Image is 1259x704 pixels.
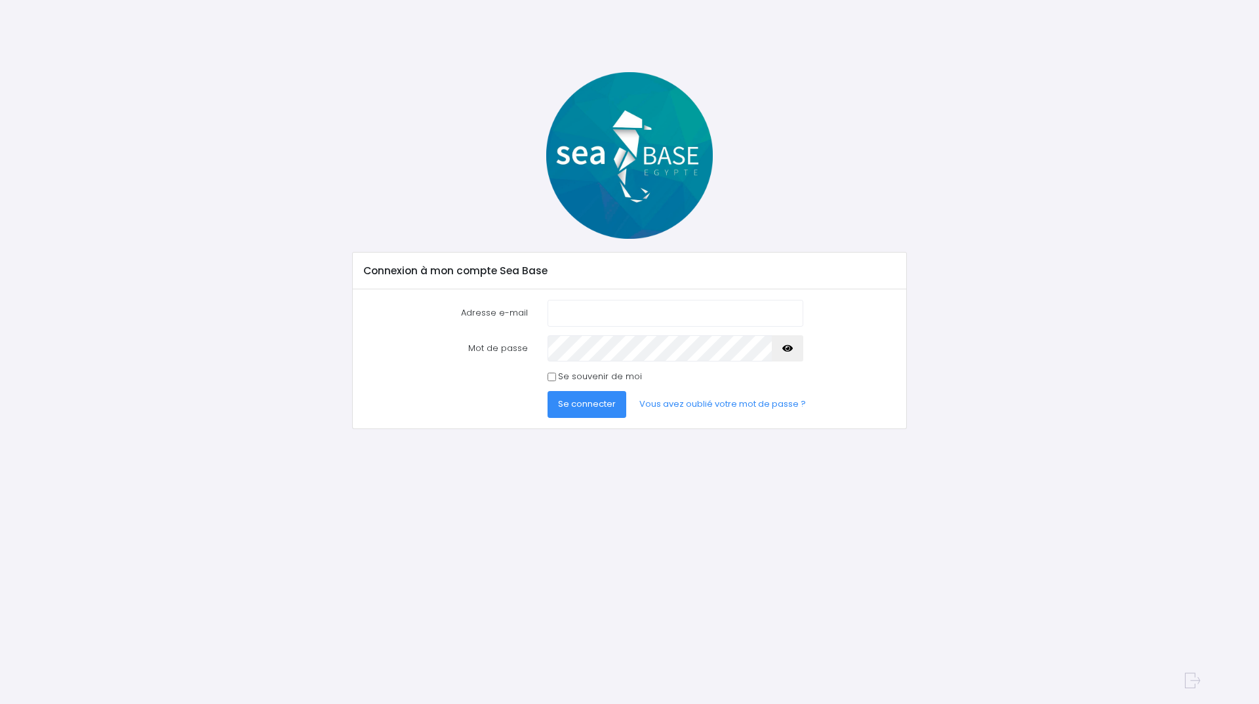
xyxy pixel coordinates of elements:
label: Mot de passe [354,335,538,362]
span: Se connecter [558,398,616,410]
div: Connexion à mon compte Sea Base [353,253,906,289]
label: Adresse e-mail [354,300,538,326]
button: Se connecter [548,391,626,417]
a: Vous avez oublié votre mot de passe ? [629,391,816,417]
label: Se souvenir de moi [558,370,642,383]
